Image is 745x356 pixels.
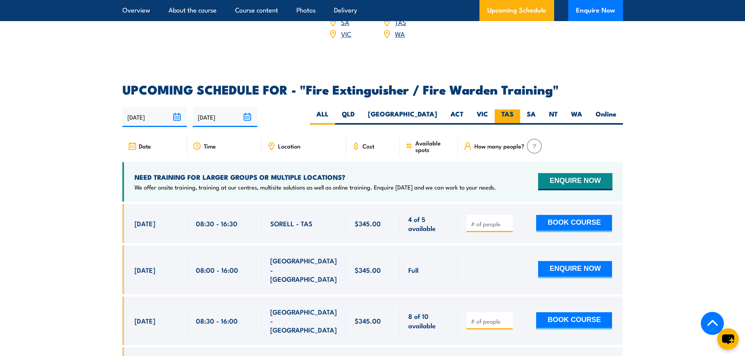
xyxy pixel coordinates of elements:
[122,107,187,127] input: From date
[542,109,564,125] label: NT
[564,109,589,125] label: WA
[474,143,524,149] span: How many people?
[193,107,257,127] input: To date
[395,17,406,27] a: TAS
[196,219,237,228] span: 08:30 - 16:30
[408,311,449,330] span: 8 of 10 available
[270,307,337,335] span: [GEOGRAPHIC_DATA] - [GEOGRAPHIC_DATA]
[538,173,612,190] button: ENQUIRE NOW
[310,109,335,125] label: ALL
[536,215,612,232] button: BOOK COURSE
[589,109,623,125] label: Online
[355,316,381,325] span: $345.00
[278,143,300,149] span: Location
[341,17,349,27] a: SA
[196,265,238,274] span: 08:00 - 16:00
[341,29,351,38] a: VIC
[363,143,374,149] span: Cost
[415,140,452,153] span: Available spots
[395,29,405,38] a: WA
[444,109,470,125] label: ACT
[135,183,496,191] p: We offer onsite training, training at our centres, multisite solutions as well as online training...
[135,173,496,181] h4: NEED TRAINING FOR LARGER GROUPS OR MULTIPLE LOCATIONS?
[361,109,444,125] label: [GEOGRAPHIC_DATA]
[335,109,361,125] label: QLD
[408,215,449,233] span: 4 of 5 available
[471,220,510,228] input: # of people
[520,109,542,125] label: SA
[408,265,418,274] span: Full
[122,84,623,95] h2: UPCOMING SCHEDULE FOR - "Fire Extinguisher / Fire Warden Training"
[270,256,337,283] span: [GEOGRAPHIC_DATA] - [GEOGRAPHIC_DATA]
[270,219,312,228] span: SORELL - TAS
[470,109,495,125] label: VIC
[135,265,155,274] span: [DATE]
[139,143,151,149] span: Date
[495,109,520,125] label: TAS
[135,219,155,228] span: [DATE]
[204,143,216,149] span: Time
[355,219,381,228] span: $345.00
[471,317,510,325] input: # of people
[536,312,612,329] button: BOOK COURSE
[538,261,612,278] button: ENQUIRE NOW
[717,328,739,350] button: chat-button
[196,316,238,325] span: 08:30 - 16:00
[355,265,381,274] span: $345.00
[135,316,155,325] span: [DATE]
